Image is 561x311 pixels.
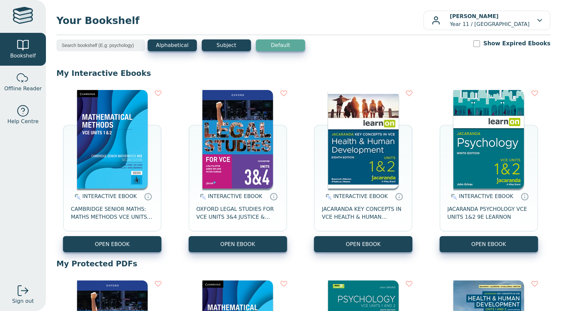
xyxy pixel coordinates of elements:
span: JACARANDA PSYCHOLOGY VCE UNITS 1&2 9E LEARNON [447,205,530,221]
button: OPEN EBOOK [440,236,538,252]
button: [PERSON_NAME]Year 11 / [GEOGRAPHIC_DATA] [423,11,551,30]
img: be5b08ab-eb35-4519-9ec8-cbf0bb09014d.jpg [202,90,273,189]
img: interactive.svg [449,193,457,201]
span: Your Bookshelf [56,13,423,28]
span: INTERACTIVE EBOOK [208,193,262,199]
span: Offline Reader [4,85,42,93]
a: Interactive eBooks are accessed online via the publisher’s portal. They contain interactive resou... [144,192,152,200]
img: interactive.svg [198,193,206,201]
span: Help Centre [7,118,38,125]
span: INTERACTIVE EBOOK [459,193,513,199]
span: INTERACTIVE EBOOK [82,193,137,199]
p: Year 11 / [GEOGRAPHIC_DATA] [450,12,530,28]
span: INTERACTIVE EBOOK [333,193,388,199]
span: Sign out [12,297,34,305]
button: Subject [202,39,251,51]
img: interactive.svg [73,193,81,201]
p: My Interactive Ebooks [56,68,551,78]
img: db0c0c84-88f5-4982-b677-c50e1668d4a0.jpg [328,90,399,189]
img: 0b3c2c99-4463-4df4-a628-40244046fa74.png [77,90,148,189]
a: Interactive eBooks are accessed online via the publisher’s portal. They contain interactive resou... [521,192,529,200]
img: interactive.svg [323,193,332,201]
a: Interactive eBooks are accessed online via the publisher’s portal. They contain interactive resou... [395,192,403,200]
span: CAMBRIDGE SENIOR MATHS: MATHS METHODS VCE UNITS 1&2 EBOOK 2E [71,205,154,221]
p: My Protected PDFs [56,259,551,269]
label: Show Expired Ebooks [483,39,551,48]
button: OPEN EBOOK [189,236,287,252]
img: 5dbb8fc4-eac2-4bdb-8cd5-a7394438c953.jpg [453,90,524,189]
button: OPEN EBOOK [63,236,161,252]
span: OXFORD LEGAL STUDIES FOR VCE UNITS 3&4 JUSTICE & OUTCOMES STUDENT OBOOK + ASSESS 16E [197,205,279,221]
a: Interactive eBooks are accessed online via the publisher’s portal. They contain interactive resou... [270,192,278,200]
button: Default [256,39,305,51]
input: Search bookshelf (E.g: psychology) [56,39,145,51]
span: Bookshelf [10,52,36,60]
button: Alphabetical [148,39,197,51]
button: OPEN EBOOK [314,236,412,252]
span: JACARANDA KEY CONCEPTS IN VCE HEALTH & HUMAN DEVELOPMENT UNITS 1&2 LEARNON EBOOK 8E [322,205,405,221]
b: [PERSON_NAME] [450,13,499,19]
